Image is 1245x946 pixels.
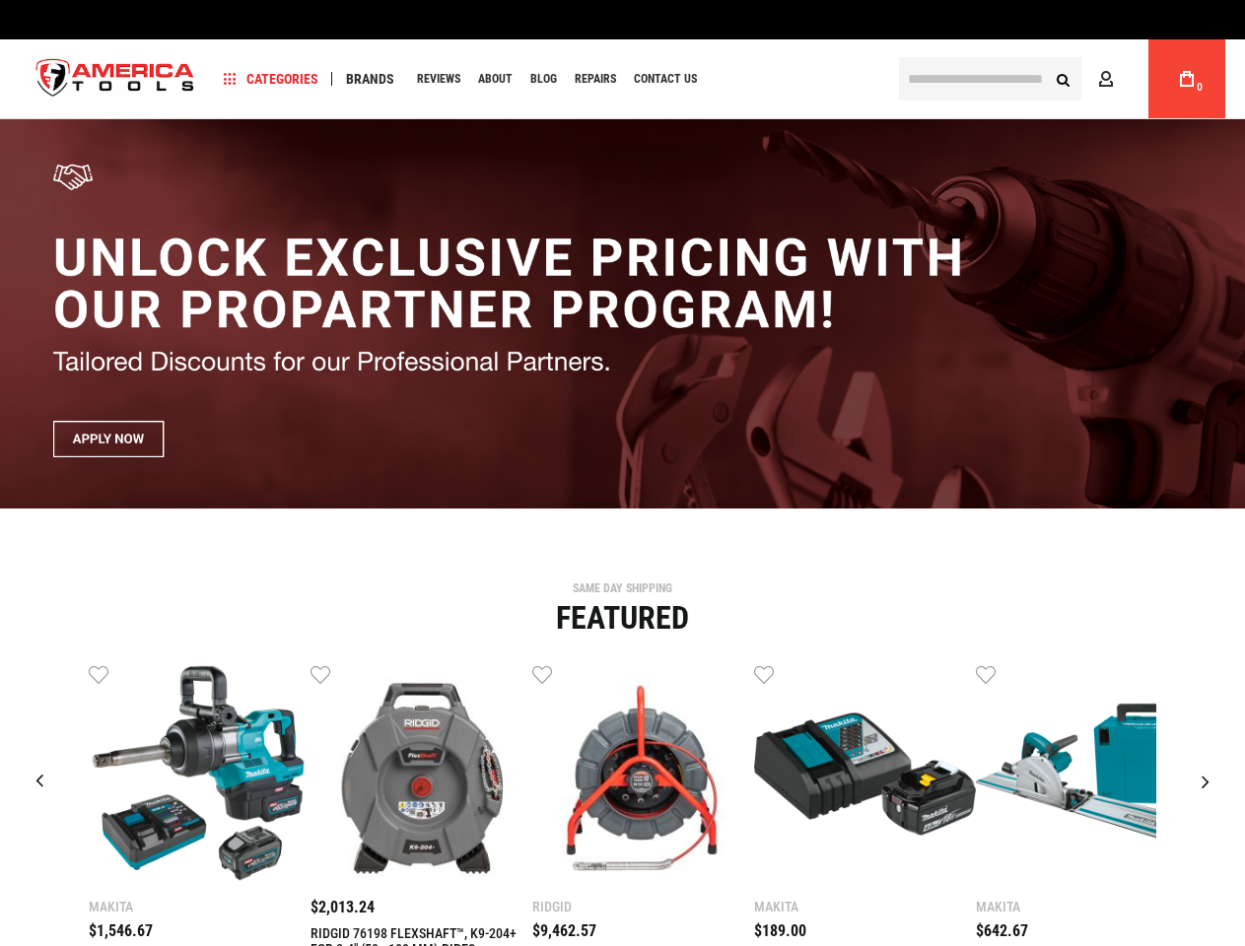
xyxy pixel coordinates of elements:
span: Contact Us [634,73,697,85]
span: Repairs [575,73,616,85]
div: Ridgid [532,900,754,913]
a: Reviews [408,66,469,93]
a: MAKITA SP6000J1 6-1/2" PLUNGE CIRCULAR SAW, 55" GUIDE RAIL, 12 AMP, ELECTRIC BRAKE, CASE [976,663,1198,890]
span: Blog [530,73,557,85]
a: MAKITA BL1840BDC1 18V LXT® LITHIUM-ION BATTERY AND CHARGER STARTER PACK, BL1840B, DC18RC (4.0AH) [754,663,976,890]
a: Makita GWT10T 40V max XGT® Brushless Cordless 4‑Sp. High‑Torque 1" Sq. Drive D‑Handle Extended An... [89,663,311,890]
span: $1,546.67 [89,921,153,940]
img: MAKITA SP6000J1 6-1/2" PLUNGE CIRCULAR SAW, 55" GUIDE RAIL, 12 AMP, ELECTRIC BRAKE, CASE [976,663,1198,885]
div: Featured [15,602,1230,634]
a: About [469,66,521,93]
span: $9,462.57 [532,921,596,940]
img: MAKITA BL1840BDC1 18V LXT® LITHIUM-ION BATTERY AND CHARGER STARTER PACK, BL1840B, DC18RC (4.0AH) [754,663,976,885]
span: About [478,73,513,85]
span: $2,013.24 [311,898,375,916]
a: Blog [521,66,566,93]
a: Contact Us [625,66,706,93]
div: Makita [976,900,1198,913]
button: Search [1044,60,1081,98]
span: Categories [224,72,318,86]
a: Repairs [566,66,625,93]
span: $642.67 [976,921,1028,940]
span: $189.00 [754,921,806,940]
span: Reviews [417,73,460,85]
div: SAME DAY SHIPPING [15,582,1230,594]
div: Makita [754,900,976,913]
a: 0 [1168,39,1206,118]
div: Makita [89,900,311,913]
a: RIDGID 76883 SEESNAKE® MINI PRO [532,663,754,890]
img: RIDGID 76883 SEESNAKE® MINI PRO [532,663,754,885]
a: Brands [337,66,403,93]
img: America Tools [20,42,211,116]
img: Makita GWT10T 40V max XGT® Brushless Cordless 4‑Sp. High‑Torque 1" Sq. Drive D‑Handle Extended An... [89,663,311,885]
img: RIDGID 76198 FLEXSHAFT™, K9-204+ FOR 2-4 [311,663,532,885]
span: Brands [346,72,394,86]
a: Categories [215,66,327,93]
span: 0 [1197,82,1203,93]
a: store logo [20,42,211,116]
a: RIDGID 76198 FLEXSHAFT™, K9-204+ FOR 2-4 [311,663,532,890]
